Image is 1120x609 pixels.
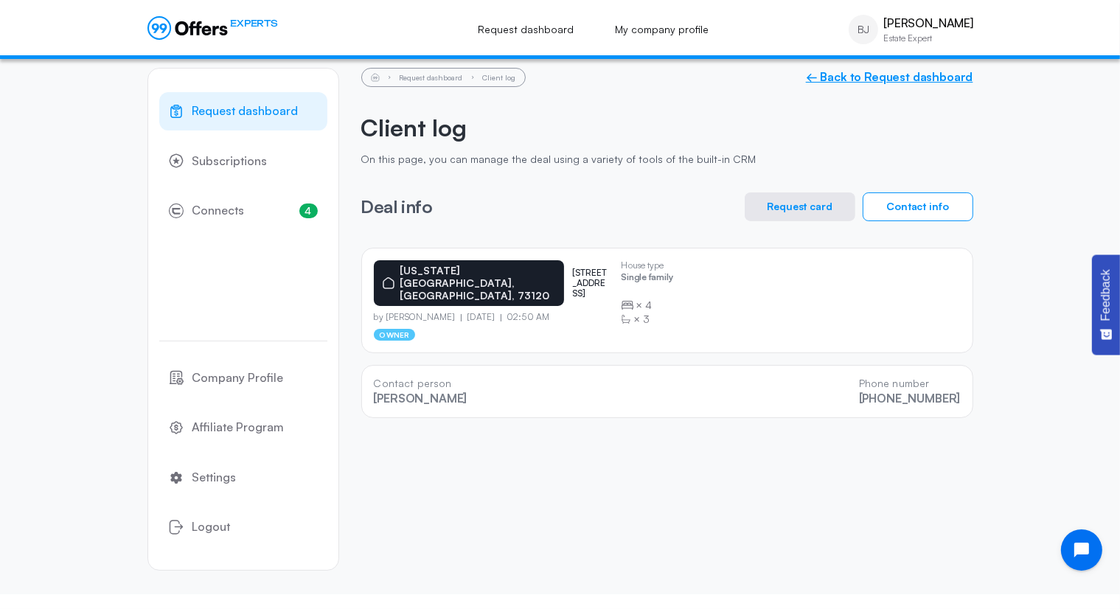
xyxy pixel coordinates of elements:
[1,608,2,609] img: ct
[884,16,973,30] p: [PERSON_NAME]
[462,13,591,46] a: Request dashboard
[159,92,327,130] a: Request dashboard
[646,298,653,313] span: 4
[859,377,961,390] p: Phone number
[159,192,327,230] a: Connects4
[192,201,245,220] span: Connects
[231,16,278,30] span: EXPERTS
[400,73,463,82] a: Request dashboard
[159,408,327,447] a: Affiliate Program
[599,13,726,46] a: My company profile
[361,153,973,166] p: On this page, you can manage the deal using a variety of tools of the built-in CRM
[863,192,973,221] button: Contact info
[361,197,433,216] h3: Deal info
[644,312,650,327] span: 3
[192,418,285,437] span: Affiliate Program
[1092,254,1120,355] button: Feedback - Show survey
[745,192,855,221] button: Request card
[192,369,284,388] span: Company Profile
[147,16,278,40] a: EXPERTS
[159,459,327,497] a: Settings
[374,391,467,406] p: [PERSON_NAME]
[299,203,318,218] span: 4
[461,312,501,322] p: [DATE]
[806,70,973,84] a: ← Back to Request dashboard
[622,298,673,313] div: ×
[573,268,610,299] p: [STREET_ADDRESS]
[159,508,327,546] button: Logout
[374,377,467,390] p: Contact person
[884,34,973,43] p: Estate Expert
[361,114,973,142] h2: Client log
[159,359,327,397] a: Company Profile
[483,74,516,81] li: Client log
[501,312,549,322] p: 02:50 AM
[374,329,416,341] p: owner
[858,22,869,37] span: BJ
[374,312,462,322] p: by [PERSON_NAME]
[400,265,555,302] p: [US_STATE][GEOGRAPHIC_DATA], [GEOGRAPHIC_DATA], 73120
[159,142,327,181] a: Subscriptions
[1099,269,1113,321] span: Feedback
[622,272,673,286] p: Single family
[859,391,961,406] a: [PHONE_NUMBER]
[192,102,299,121] span: Request dashboard
[192,152,268,171] span: Subscriptions
[192,468,237,487] span: Settings
[622,312,673,327] div: ×
[192,518,231,537] span: Logout
[622,260,673,271] p: House type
